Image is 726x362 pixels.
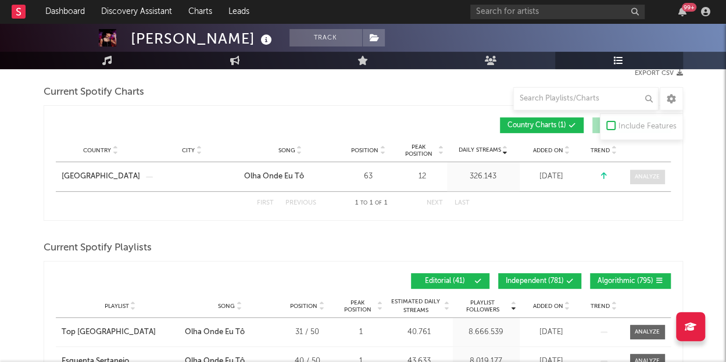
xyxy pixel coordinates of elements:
[105,303,129,310] span: Playlist
[533,303,563,310] span: Added On
[506,278,564,285] span: Independent ( 781 )
[635,70,683,77] button: Export CSV
[523,327,581,338] div: [DATE]
[44,85,144,99] span: Current Spotify Charts
[470,5,645,19] input: Search for artists
[591,147,610,154] span: Trend
[507,122,566,129] span: Country Charts ( 1 )
[533,147,563,154] span: Added On
[342,171,395,182] div: 63
[456,327,517,338] div: 8.666.539
[281,327,334,338] div: 31 / 50
[182,147,195,154] span: City
[682,3,696,12] div: 99 +
[513,87,659,110] input: Search Playlists/Charts
[62,327,179,338] a: Top [GEOGRAPHIC_DATA]
[360,200,367,206] span: to
[523,171,581,182] div: [DATE]
[62,171,140,182] a: [GEOGRAPHIC_DATA]
[455,200,470,206] button: Last
[218,303,235,310] span: Song
[427,200,443,206] button: Next
[456,299,510,313] span: Playlist Followers
[44,241,152,255] span: Current Spotify Playlists
[459,146,501,155] span: Daily Streams
[244,171,337,182] a: Olha Onde Eu Tô
[411,273,489,289] button: Editorial(41)
[339,196,403,210] div: 1 1 1
[278,147,295,154] span: Song
[400,144,437,157] span: Peak Position
[590,273,671,289] button: Algorithmic(795)
[289,29,362,46] button: Track
[244,171,304,182] div: Olha Onde Eu Tô
[678,7,686,16] button: 99+
[389,298,443,315] span: Estimated Daily Streams
[618,120,677,134] div: Include Features
[498,273,581,289] button: Independent(781)
[83,147,111,154] span: Country
[400,171,444,182] div: 12
[351,147,378,154] span: Position
[339,327,383,338] div: 1
[62,327,156,338] div: Top [GEOGRAPHIC_DATA]
[285,200,316,206] button: Previous
[185,327,245,338] div: Olha Onde Eu Tô
[450,171,517,182] div: 326.143
[339,299,376,313] span: Peak Position
[257,200,274,206] button: First
[389,327,450,338] div: 40.761
[131,29,275,48] div: [PERSON_NAME]
[598,278,653,285] span: Algorithmic ( 795 )
[591,303,610,310] span: Trend
[290,303,317,310] span: Position
[500,117,584,133] button: Country Charts(1)
[375,200,382,206] span: of
[592,117,671,133] button: City Charts(18)
[419,278,472,285] span: Editorial ( 41 )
